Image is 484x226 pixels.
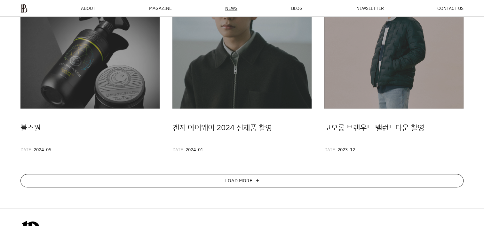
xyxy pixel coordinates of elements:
a: CONTACT US [437,6,464,11]
a: BLOG [291,6,303,11]
div: 불스원 [20,121,160,133]
div: 코오롱 브렌우드 밸런드다운 촬영 [324,121,464,133]
span: 2024. 01 [186,147,203,153]
a: NEWSLETTER [356,6,384,11]
div: LOAD MORE [225,178,252,183]
span: DATE [324,147,335,153]
a: NEWS [225,6,237,11]
div: MAGAZINE [149,6,172,11]
span: 2023. 12 [337,147,355,153]
img: ba379d5522eb3.png [20,4,28,13]
div: 겐지 아이웨어 2024 신제품 촬영 [172,121,312,133]
span: DATE [172,147,183,153]
span: 2024. 05 [34,147,51,153]
div: add [255,178,260,183]
span: DATE [20,147,31,153]
a: ABOUT [81,6,95,11]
